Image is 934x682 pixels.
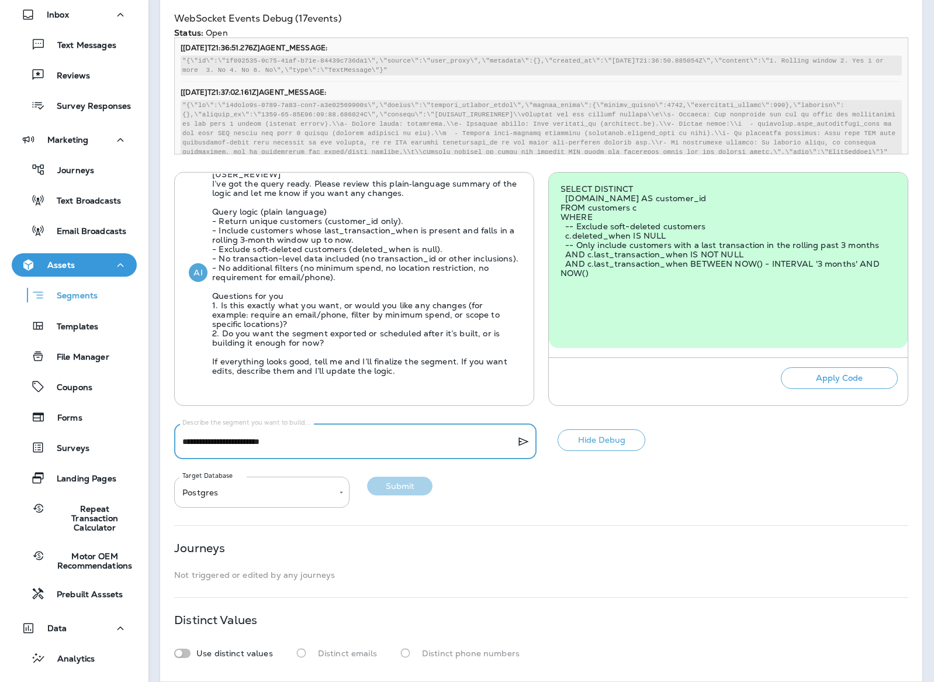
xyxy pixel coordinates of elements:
[45,352,109,363] p: File Manager
[12,63,137,87] button: Reviews
[181,56,902,75] pre: "{\"id\":\"1f092535-0c75-41af-b71e-84439c736da1\",\"source\":\"user_proxy\",\"metadata\":{},\"cre...
[45,474,116,485] p: Landing Pages
[12,314,137,338] button: Templates
[45,196,121,207] p: Text Broadcasts
[12,466,137,490] button: Landing Pages
[12,128,137,151] button: Marketing
[12,3,137,26] button: Inbox
[174,543,225,553] p: Journeys
[45,322,98,333] p: Templates
[212,170,520,376] span: [USER_REVIEW] I’ve got the query ready. Please review this plain‑language summary of the logic an...
[561,184,896,278] p: SELECT DISTINCT [DOMAIN_NAME] AS customer_id FROM customers c WHERE -- Exclude soft-deleted custo...
[47,260,75,270] p: Assets
[12,646,137,670] button: Analytics
[46,552,132,570] p: Motor OEM Recommendations
[45,383,92,394] p: Coupons
[12,581,137,606] button: Prebuilt Asssets
[174,570,908,580] p: Not triggered or edited by any journeys
[12,218,137,243] button: Email Broadcasts
[45,226,126,237] p: Email Broadcasts
[12,405,137,429] button: Forms
[174,14,908,23] h3: WebSocket Events Debug ( 17 events)
[12,157,137,182] button: Journeys
[174,615,257,625] p: Distinct Values
[182,418,310,427] label: Describe the segment you want to build...
[12,188,137,212] button: Text Broadcasts
[781,367,898,389] button: Apply Code
[45,291,98,302] p: Segments
[181,43,327,53] strong: [ [DATE]T21:36:51.276Z ] AGENT_MESSAGE :
[181,88,326,97] strong: [ [DATE]T21:37:02.161Z ] AGENT_MESSAGE :
[46,504,132,532] p: Repeat Transaction Calculator
[181,100,902,157] pre: "{\"lo\":\"i4dolo9s-0789-7a83-con7-a3e02569900s\",\"doeius\":\"tempori_utlabor_etdol\",\"magnaa_e...
[12,374,137,399] button: Coupons
[182,471,233,480] label: Target Database
[45,590,123,601] p: Prebuilt Asssets
[47,10,69,19] p: Inbox
[46,40,116,51] p: Text Messages
[12,93,137,118] button: Survey Responses
[189,263,207,282] div: AI Response
[12,283,137,308] button: Segments
[174,28,908,37] div: Open
[12,616,137,640] button: Data
[46,654,95,665] p: Analytics
[12,253,137,277] button: Assets
[46,166,94,177] p: Journeys
[12,496,137,538] button: Repeat Transaction Calculator
[174,27,203,38] strong: Status:
[46,413,82,424] p: Forms
[174,477,350,508] div: Postgres
[12,543,137,576] button: Motor OEM Recommendations
[47,624,67,633] p: Data
[12,435,137,460] button: Surveys
[47,135,88,144] p: Marketing
[45,71,90,82] p: Reviews
[318,649,377,658] p: Distinct emails
[367,477,433,495] button: Submit
[45,101,131,112] p: Survey Responses
[12,32,137,57] button: Text Messages
[422,649,520,658] p: Distinct phone numbers
[45,443,89,454] p: Surveys
[12,344,137,368] button: File Manager
[558,429,645,451] button: Hide Debug
[196,649,273,658] p: Use distinct values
